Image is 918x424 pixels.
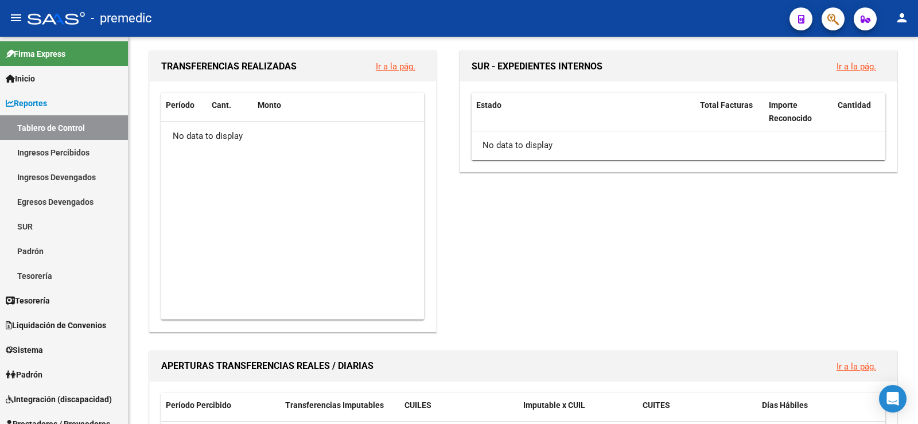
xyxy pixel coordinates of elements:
datatable-header-cell: Importe Reconocido [764,93,833,131]
span: Sistema [6,344,43,356]
span: Liquidación de Convenios [6,319,106,332]
span: Monto [258,100,281,110]
span: Período Percibido [166,400,231,410]
datatable-header-cell: Monto [253,93,415,118]
div: Open Intercom Messenger [879,385,907,413]
span: Total Facturas [700,100,753,110]
span: Días Hábiles [762,400,808,410]
span: Importe Reconocido [769,100,812,123]
datatable-header-cell: Días Hábiles [757,393,877,418]
span: APERTURAS TRANSFERENCIAS REALES / DIARIAS [161,360,374,371]
a: Ir a la pág. [837,61,876,72]
span: Imputable x CUIL [523,400,585,410]
span: Reportes [6,97,47,110]
div: No data to display [161,122,424,150]
span: Firma Express [6,48,65,60]
span: Estado [476,100,501,110]
span: CUILES [404,400,431,410]
span: SUR - EXPEDIENTES INTERNOS [472,61,602,72]
span: Tesorería [6,294,50,307]
span: Cant. [212,100,231,110]
datatable-header-cell: Estado [472,93,695,131]
span: TRANSFERENCIAS REALIZADAS [161,61,297,72]
span: Inicio [6,72,35,85]
button: Ir a la pág. [827,56,885,77]
mat-icon: person [895,11,909,25]
datatable-header-cell: Imputable x CUIL [519,393,638,418]
div: No data to display [472,131,885,160]
a: Ir a la pág. [837,361,876,372]
datatable-header-cell: Cantidad [833,93,885,131]
span: Cantidad [838,100,871,110]
datatable-header-cell: Cant. [207,93,253,118]
datatable-header-cell: CUITES [638,393,757,418]
button: Ir a la pág. [367,56,425,77]
a: Ir a la pág. [376,61,415,72]
datatable-header-cell: Transferencias Imputables [281,393,400,418]
mat-icon: menu [9,11,23,25]
span: Padrón [6,368,42,381]
datatable-header-cell: Período [161,93,207,118]
datatable-header-cell: Período Percibido [161,393,281,418]
span: Integración (discapacidad) [6,393,112,406]
span: Transferencias Imputables [285,400,384,410]
span: - premedic [91,6,152,31]
span: Período [166,100,195,110]
datatable-header-cell: Total Facturas [695,93,764,131]
button: Ir a la pág. [827,356,885,377]
datatable-header-cell: CUILES [400,393,519,418]
span: CUITES [643,400,670,410]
